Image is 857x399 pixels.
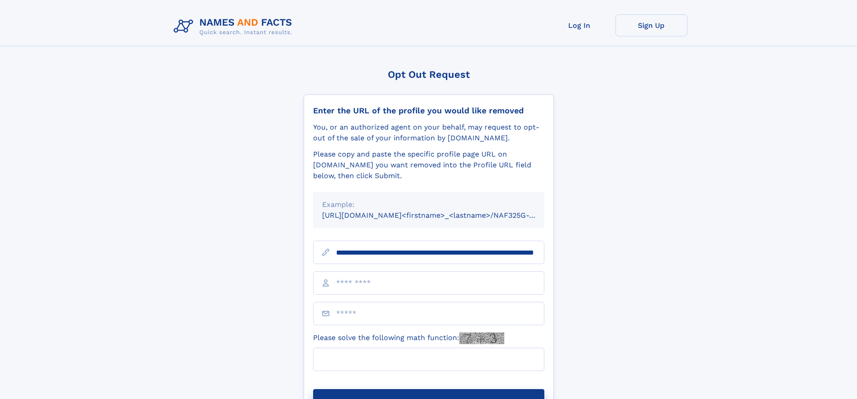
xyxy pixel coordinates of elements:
[313,149,544,181] div: Please copy and paste the specific profile page URL on [DOMAIN_NAME] you want removed into the Pr...
[170,14,300,39] img: Logo Names and Facts
[322,199,535,210] div: Example:
[313,106,544,116] div: Enter the URL of the profile you would like removed
[304,69,554,80] div: Opt Out Request
[313,122,544,143] div: You, or an authorized agent on your behalf, may request to opt-out of the sale of your informatio...
[313,332,504,344] label: Please solve the following math function:
[322,211,561,220] small: [URL][DOMAIN_NAME]<firstname>_<lastname>/NAF325G-xxxxxxxx
[543,14,615,36] a: Log In
[615,14,687,36] a: Sign Up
